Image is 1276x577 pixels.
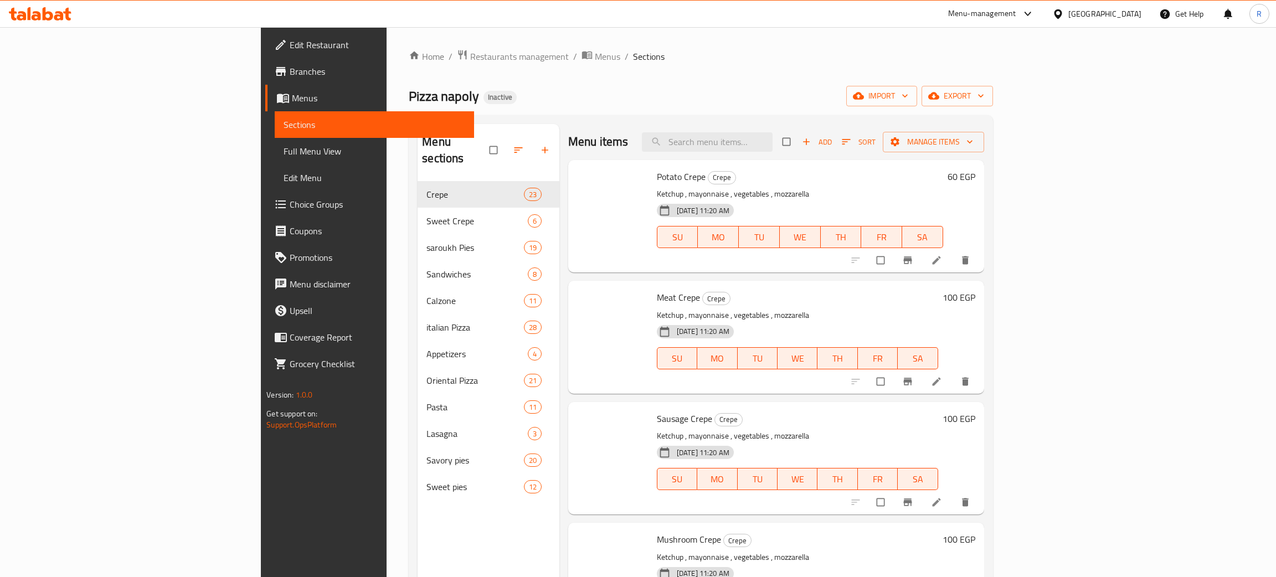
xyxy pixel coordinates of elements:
span: Inactive [483,92,517,102]
span: 23 [524,189,541,200]
span: Upsell [290,304,465,317]
a: Promotions [265,244,474,271]
div: [GEOGRAPHIC_DATA] [1068,8,1141,20]
span: Grocery Checklist [290,357,465,370]
span: FR [862,471,893,487]
span: SA [902,471,933,487]
span: 28 [524,322,541,333]
span: WE [782,471,813,487]
span: Edit Menu [284,171,465,184]
button: Add section [533,138,559,162]
button: MO [697,468,737,490]
button: TH [817,347,857,369]
span: Select to update [870,492,893,513]
span: [DATE] 11:20 AM [672,205,734,216]
span: Restaurants management [470,50,569,63]
div: Savory pies20 [418,447,559,473]
span: SU [662,351,693,367]
div: Savory pies [426,454,523,467]
span: SU [662,471,693,487]
div: items [528,427,542,440]
span: Select section [776,131,799,152]
span: Sections [284,118,465,131]
button: MO [697,347,737,369]
span: Select to update [870,371,893,392]
span: WE [784,229,816,245]
div: Crepe [708,171,736,184]
a: Edit menu item [931,497,944,508]
div: Calzone [426,294,523,307]
span: WE [782,351,813,367]
button: MO [698,226,739,248]
h6: 100 EGP [943,532,975,547]
span: Crepe [703,292,730,305]
span: SA [902,351,933,367]
a: Coupons [265,218,474,244]
div: items [528,214,542,228]
span: Coverage Report [290,331,465,344]
a: Edit Restaurant [265,32,474,58]
h6: 100 EGP [943,411,975,426]
span: FR [866,229,898,245]
span: [DATE] 11:20 AM [672,447,734,458]
div: Crepe [723,534,752,547]
span: Menus [595,50,620,63]
button: Branch-specific-item [896,490,922,514]
span: TH [822,351,853,367]
span: SA [907,229,939,245]
span: Select to update [870,250,893,271]
p: Ketchup , mayonnaise , vegetables , mozzarella [657,187,943,201]
span: 11 [524,402,541,413]
span: Crepe [708,171,735,184]
a: Full Menu View [275,138,474,164]
button: delete [953,369,980,394]
span: 19 [524,243,541,253]
span: Choice Groups [290,198,465,211]
span: Sweet Crepe [426,214,527,228]
button: Manage items [883,132,984,152]
button: Branch-specific-item [896,248,922,272]
h6: 100 EGP [943,290,975,305]
span: Sort [842,136,876,148]
button: FR [858,468,898,490]
a: Support.OpsPlatform [266,418,337,432]
span: 6 [528,216,541,226]
div: items [528,267,542,281]
button: FR [861,226,902,248]
a: Upsell [265,297,474,324]
button: delete [953,490,980,514]
span: Edit Restaurant [290,38,465,51]
button: TU [739,226,780,248]
span: Branches [290,65,465,78]
a: Edit Menu [275,164,474,191]
p: Ketchup , mayonnaise , vegetables , mozzarella [657,429,938,443]
button: WE [778,347,817,369]
span: 12 [524,482,541,492]
button: SA [898,468,938,490]
button: SA [902,226,943,248]
button: Branch-specific-item [896,369,922,394]
span: Add item [799,133,835,151]
button: SU [657,468,697,490]
button: SA [898,347,938,369]
div: Crepe [714,413,743,426]
nav: Menu sections [418,177,559,504]
span: TU [742,471,773,487]
div: items [524,400,542,414]
span: Crepe [426,188,523,201]
a: Branches [265,58,474,85]
button: delete [953,248,980,272]
div: Appetizers [426,347,527,360]
span: 4 [528,349,541,359]
span: Menu disclaimer [290,277,465,291]
span: Sweet pies [426,480,523,493]
div: saroukh Pies19 [418,234,559,261]
span: MO [702,351,733,367]
div: Lasagna3 [418,420,559,447]
span: Sections [633,50,665,63]
span: TH [825,229,857,245]
a: Choice Groups [265,191,474,218]
span: export [930,89,984,103]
